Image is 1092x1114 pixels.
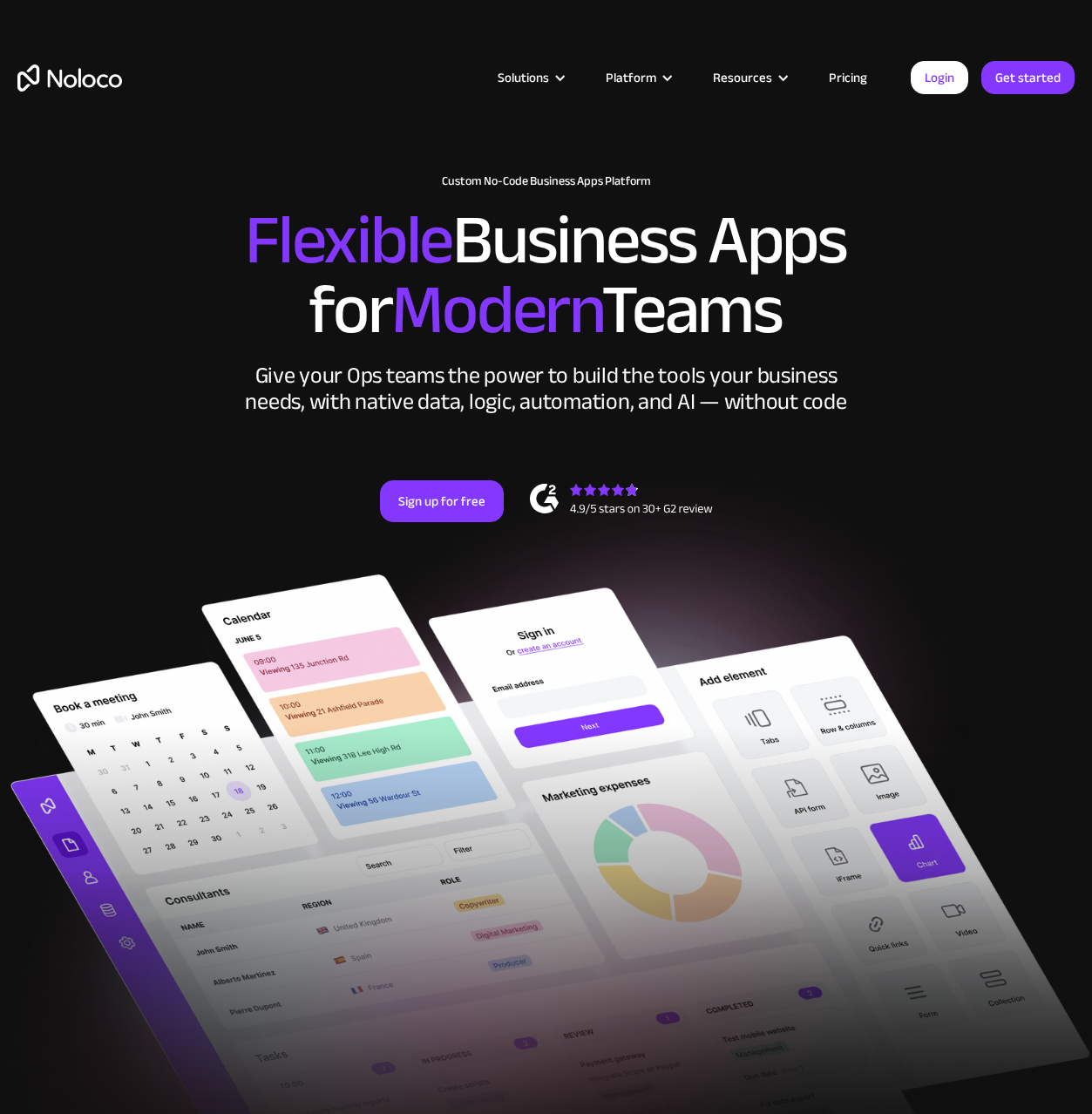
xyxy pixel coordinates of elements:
[981,61,1075,94] a: Get started
[498,66,549,89] div: Solutions
[241,363,851,415] div: Give your Ops teams the power to build the tools your business needs, with native data, logic, au...
[606,66,656,89] div: Platform
[17,65,122,92] a: home
[17,174,1075,188] h1: Custom No-Code Business Apps Platform
[911,61,968,94] a: Login
[713,66,772,89] div: Resources
[584,66,691,89] div: Platform
[807,66,889,89] a: Pricing
[476,66,584,89] div: Solutions
[245,175,452,305] span: Flexible
[17,206,1075,345] h2: Business Apps for Teams
[380,480,504,522] a: Sign up for free
[391,245,601,375] span: Modern
[691,66,807,89] div: Resources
